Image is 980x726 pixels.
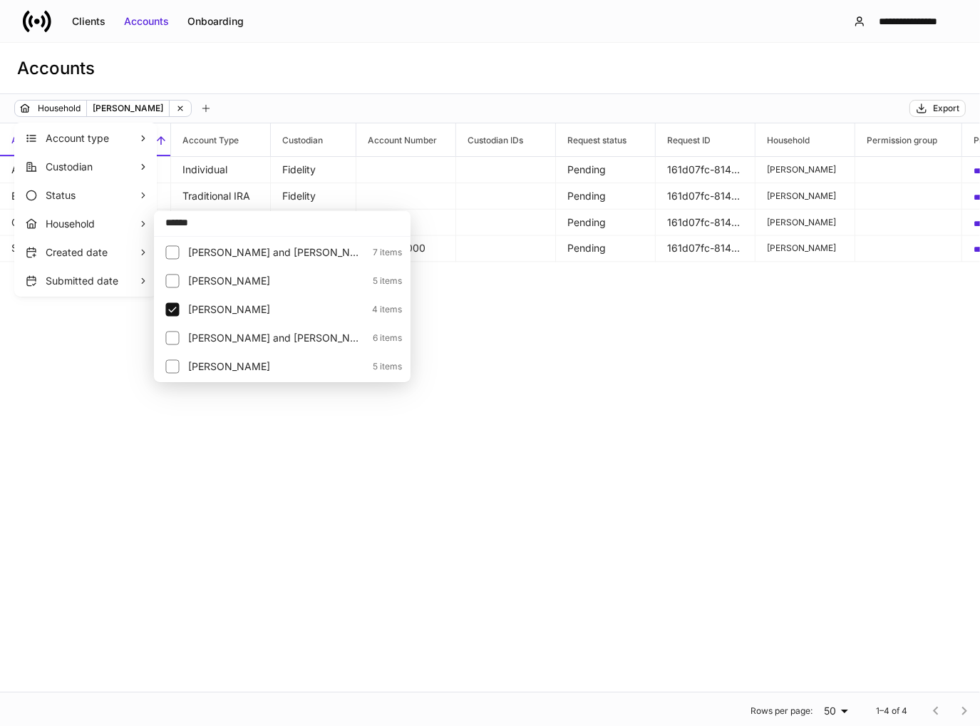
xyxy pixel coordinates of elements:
[46,160,138,174] p: Custodian
[364,332,402,344] p: 6 items
[363,304,402,315] p: 4 items
[188,274,364,288] p: Kolesar, Roberta
[364,275,402,287] p: 5 items
[46,217,138,231] p: Household
[46,131,138,145] p: Account type
[364,361,402,372] p: 5 items
[46,245,138,260] p: Created date
[46,274,138,288] p: Submitted date
[188,359,364,374] p: Ringwald, Robert
[188,245,364,260] p: Klein, Robert and Roberta
[364,247,402,258] p: 7 items
[46,188,138,203] p: Status
[188,302,363,317] p: Peterson, Robert
[188,331,364,345] p: Rankin, John Robert and Susanne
